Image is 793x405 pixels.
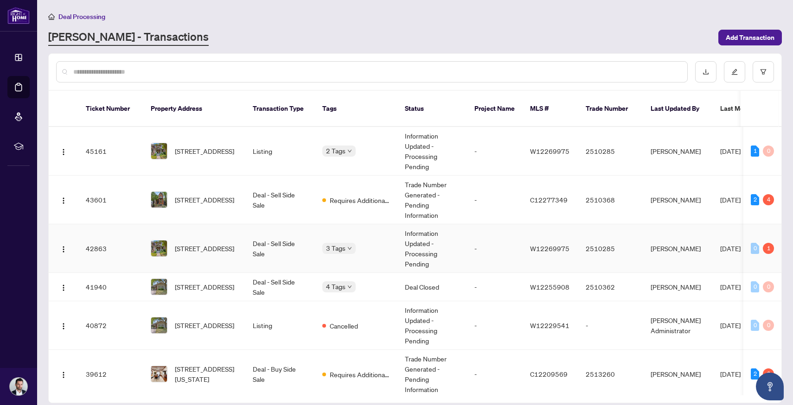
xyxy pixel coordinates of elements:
[763,243,774,254] div: 1
[578,176,643,224] td: 2510368
[7,7,30,24] img: logo
[60,284,67,291] img: Logo
[763,320,774,331] div: 0
[60,371,67,379] img: Logo
[643,91,713,127] th: Last Updated By
[724,61,745,82] button: edit
[151,279,167,295] img: thumbnail-img
[326,243,345,253] span: 3 Tags
[397,273,467,301] td: Deal Closed
[530,370,568,378] span: C12209569
[530,147,569,155] span: W12269975
[467,273,523,301] td: -
[703,69,709,75] span: download
[78,350,143,399] td: 39612
[151,240,167,256] img: thumbnail-img
[175,146,234,156] span: [STREET_ADDRESS]
[397,350,467,399] td: Trade Number Generated - Pending Information
[245,127,315,176] td: Listing
[60,246,67,253] img: Logo
[751,146,759,157] div: 1
[151,143,167,159] img: thumbnail-img
[397,301,467,350] td: Information Updated - Processing Pending
[578,127,643,176] td: 2510285
[751,281,759,292] div: 0
[347,246,352,251] span: down
[347,149,352,153] span: down
[78,91,143,127] th: Ticket Number
[245,224,315,273] td: Deal - Sell Side Sale
[48,13,55,20] span: home
[643,301,713,350] td: [PERSON_NAME] Administrator
[78,127,143,176] td: 45161
[60,197,67,204] img: Logo
[326,146,345,156] span: 2 Tags
[763,281,774,292] div: 0
[751,194,759,205] div: 2
[751,243,759,254] div: 0
[326,281,345,292] span: 4 Tags
[330,369,390,380] span: Requires Additional Docs
[175,243,234,253] span: [STREET_ADDRESS]
[56,144,71,158] button: Logo
[718,30,782,45] button: Add Transaction
[467,350,523,399] td: -
[751,320,759,331] div: 0
[720,244,741,253] span: [DATE]
[720,196,741,204] span: [DATE]
[643,224,713,273] td: [PERSON_NAME]
[467,127,523,176] td: -
[720,321,741,329] span: [DATE]
[467,176,523,224] td: -
[643,127,713,176] td: [PERSON_NAME]
[578,91,643,127] th: Trade Number
[530,321,569,329] span: W12229541
[56,367,71,381] button: Logo
[10,378,27,395] img: Profile Icon
[245,176,315,224] td: Deal - Sell Side Sale
[467,301,523,350] td: -
[175,195,234,205] span: [STREET_ADDRESS]
[756,373,784,400] button: Open asap
[578,273,643,301] td: 2510362
[578,224,643,273] td: 2510285
[245,273,315,301] td: Deal - Sell Side Sale
[397,127,467,176] td: Information Updated - Processing Pending
[245,350,315,399] td: Deal - Buy Side Sale
[245,91,315,127] th: Transaction Type
[175,364,238,384] span: [STREET_ADDRESS][US_STATE]
[397,176,467,224] td: Trade Number Generated - Pending Information
[720,147,741,155] span: [DATE]
[151,192,167,208] img: thumbnail-img
[78,301,143,350] td: 40872
[763,146,774,157] div: 0
[245,301,315,350] td: Listing
[726,30,774,45] span: Add Transaction
[467,224,523,273] td: -
[751,368,759,380] div: 2
[720,103,777,114] span: Last Modified Date
[530,244,569,253] span: W12269975
[48,29,209,46] a: [PERSON_NAME] - Transactions
[60,148,67,156] img: Logo
[720,370,741,378] span: [DATE]
[578,301,643,350] td: -
[56,318,71,333] button: Logo
[643,273,713,301] td: [PERSON_NAME]
[143,91,245,127] th: Property Address
[643,350,713,399] td: [PERSON_NAME]
[643,176,713,224] td: [PERSON_NAME]
[330,321,358,331] span: Cancelled
[56,279,71,294] button: Logo
[175,282,234,292] span: [STREET_ADDRESS]
[330,195,390,205] span: Requires Additional Docs
[56,241,71,256] button: Logo
[578,350,643,399] td: 2513260
[78,224,143,273] td: 42863
[315,91,397,127] th: Tags
[151,366,167,382] img: thumbnail-img
[467,91,523,127] th: Project Name
[78,273,143,301] td: 41940
[763,368,774,380] div: 3
[760,69,767,75] span: filter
